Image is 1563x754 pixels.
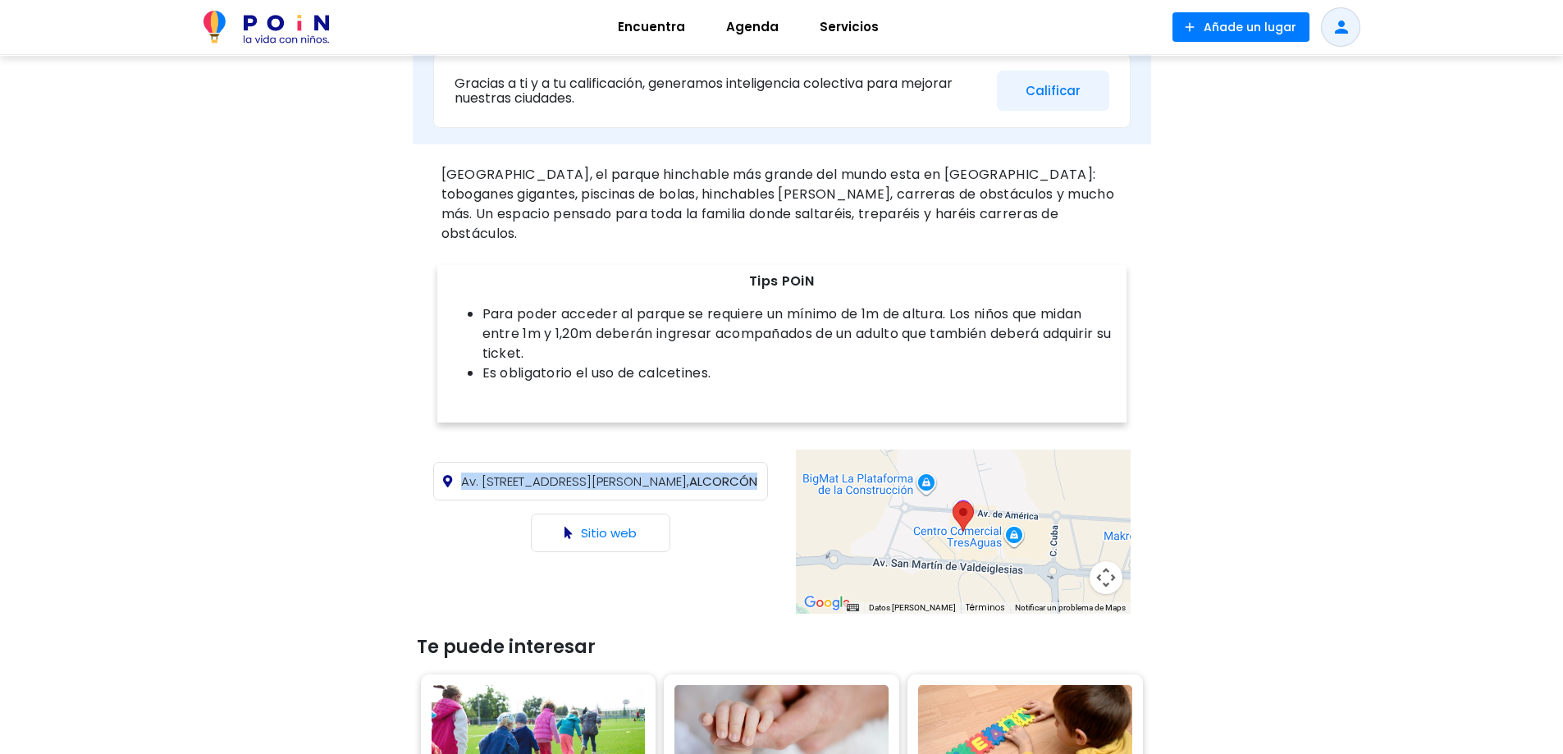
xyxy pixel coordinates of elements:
span: Encuentra [610,14,692,40]
button: Añade un lugar [1172,12,1309,42]
span: Av. [STREET_ADDRESS][PERSON_NAME], [461,473,689,490]
a: Agenda [706,7,799,47]
li: Es obligatorio el uso de calcetines. [482,363,1114,383]
button: Controles de visualización del mapa [1090,561,1122,594]
button: Calificar [997,71,1109,111]
button: Datos del mapa [869,602,956,614]
p: [GEOGRAPHIC_DATA], el parque hinchable más grande del mundo esta en [GEOGRAPHIC_DATA]: toboganes ... [441,165,1122,244]
a: Abre esta zona en Google Maps (se abre en una nueva ventana) [800,592,854,614]
p: Gracias a ti y a tu calificación, generamos inteligencia colectiva para mejorar nuestras ciudades. [455,76,985,105]
button: Combinaciones de teclas [847,602,858,614]
span: Agenda [719,14,786,40]
a: Servicios [799,7,899,47]
a: Términos (se abre en una nueva pestaña) [966,601,1005,614]
img: Google [800,592,854,614]
img: POiN [203,11,329,43]
li: Para poder acceder al parque se requiere un mínimo de 1m de altura. Los niños que midan entre 1m ... [482,304,1114,363]
h3: Te puede interesar [417,637,1147,658]
p: Tips POiN [450,272,1114,291]
a: Sitio web [581,524,637,542]
a: Encuentra [597,7,706,47]
span: ALCORCÓN [461,473,757,490]
span: Servicios [812,14,886,40]
a: Notificar un problema de Maps [1015,603,1126,612]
